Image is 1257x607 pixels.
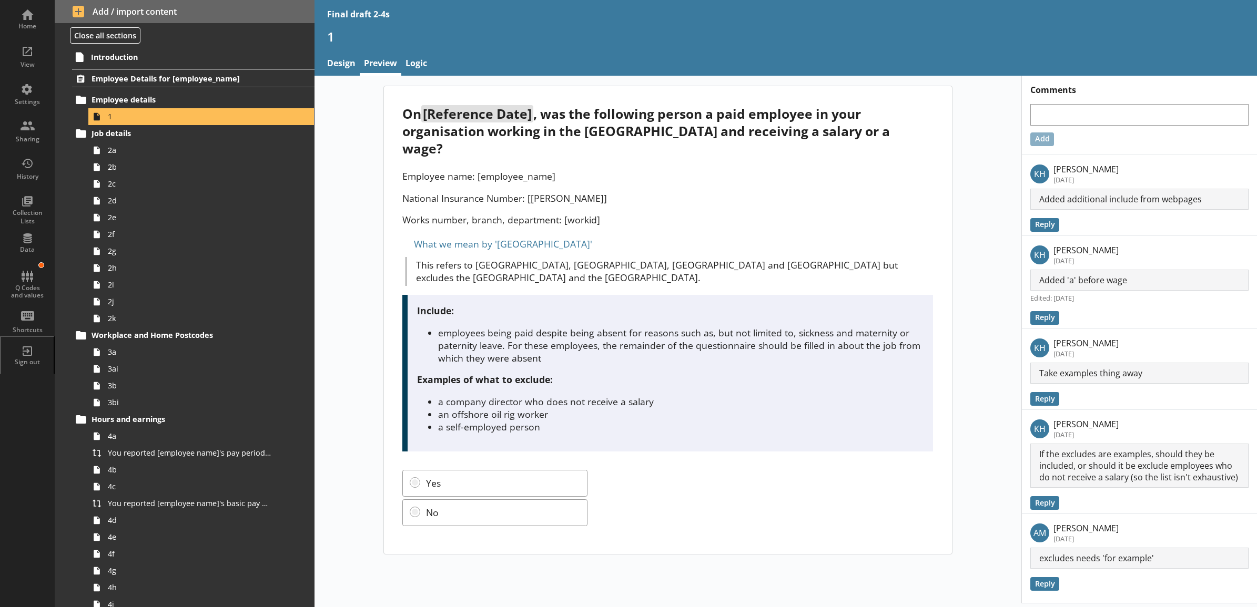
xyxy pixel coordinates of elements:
button: Reply [1030,496,1059,510]
p: [DATE] [1053,534,1119,543]
button: Reply [1030,311,1059,325]
a: Employee Details for [employee_name] [72,69,314,87]
p: KH [1030,164,1049,183]
p: Added additional include from webpages [1030,189,1249,210]
span: 2j [108,296,271,306]
span: 4c [108,481,271,491]
h1: Comments [1022,76,1257,96]
p: [PERSON_NAME] [1053,522,1119,534]
a: 4h [88,579,314,596]
p: KH [1030,245,1049,264]
span: You reported [employee name]'s basic pay earned for work carried out in the pay period that inclu... [108,498,271,508]
span: Employee details [92,95,267,105]
span: 2d [108,196,271,205]
p: AM [1030,523,1049,542]
a: Workplace and Home Postcodes [72,327,314,344]
p: [DATE] [1053,430,1119,439]
a: 2b [88,159,314,176]
a: 4b [88,461,314,478]
div: Final draft 2-4s [327,8,390,20]
p: National Insurance Number: [[PERSON_NAME]] [402,192,933,204]
span: 4d [108,515,271,525]
span: 3bi [108,397,271,407]
div: Sharing [9,135,46,143]
div: View [9,60,46,69]
p: Works number, branch, department: [workid] [402,213,933,226]
li: employees being paid despite being absent for reasons such as, but not limited to, sickness and m... [438,326,924,364]
span: 2g [108,246,271,256]
p: Take examples thing away [1030,363,1249,384]
a: 2c [88,176,314,192]
span: 4g [108,565,271,575]
p: [DATE] [1053,175,1119,184]
span: 2h [108,263,271,273]
span: Introduction [91,52,267,62]
span: 3b [108,380,271,390]
p: [PERSON_NAME] [1053,163,1119,175]
a: 2j [88,293,314,310]
li: Job details2a2b2c2d2e2f2g2h2i2j2k [77,125,315,327]
a: You reported [employee name]'s pay period that included [Reference Date] to be [Untitled answer].... [88,445,314,461]
span: 2i [108,280,271,290]
span: 2e [108,212,271,222]
span: 3a [108,347,271,357]
strong: Include: [417,304,454,317]
a: 4e [88,529,314,546]
button: Reply [1030,392,1059,406]
p: [PERSON_NAME] [1053,418,1119,430]
a: 2g [88,243,314,260]
a: 4a [88,428,314,445]
span: You reported [employee name]'s pay period that included [Reference Date] to be [Untitled answer].... [108,448,271,458]
a: 4f [88,546,314,562]
p: [DATE] [1053,349,1119,358]
a: Logic [401,53,431,76]
div: Settings [9,98,46,106]
a: 2f [88,226,314,243]
div: What we mean by '[GEOGRAPHIC_DATA]' [402,235,933,252]
strong: Examples of what to exclude: [417,373,553,386]
span: 3ai [108,364,271,374]
span: 4h [108,582,271,592]
a: 2a [88,142,314,159]
div: Collection Lists [9,209,46,225]
div: Data [9,245,46,254]
span: 4e [108,532,271,542]
div: Shortcuts [9,326,46,334]
a: 2e [88,209,314,226]
a: Preview [360,53,401,76]
span: 2f [108,229,271,239]
p: [PERSON_NAME] [1053,244,1119,256]
p: Added 'a' before wage [1030,270,1249,291]
span: Job details [92,128,267,138]
a: 2i [88,276,314,293]
span: [Reference Date] [421,105,533,122]
a: Design [323,53,360,76]
a: 1 [88,108,314,125]
a: 3a [88,344,314,361]
a: Employee details [72,91,314,108]
span: 2k [108,313,271,323]
span: Employee Details for [employee_name] [92,74,267,84]
a: 4g [88,562,314,579]
span: Add / import content [73,6,297,17]
span: Hours and earnings [92,414,267,424]
h1: 1 [327,28,1245,45]
a: 2k [88,310,314,327]
p: Edited: [DATE] [1030,293,1249,303]
div: Q Codes and values [9,284,46,300]
span: 4f [108,549,271,559]
button: Reply [1030,577,1059,591]
p: KH [1030,338,1049,357]
span: 2c [108,179,271,189]
li: Employee details1 [77,91,315,125]
a: Introduction [72,48,315,65]
p: Employee name: [employee_name] [402,170,933,182]
span: 2a [108,145,271,155]
span: 4a [108,431,271,441]
li: Workplace and Home Postcodes3a3ai3b3bi [77,327,315,411]
button: Close all sections [70,27,140,44]
div: History [9,172,46,181]
li: a self-employed person [438,420,924,433]
a: Hours and earnings [72,411,314,428]
a: You reported [employee name]'s basic pay earned for work carried out in the pay period that inclu... [88,495,314,512]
